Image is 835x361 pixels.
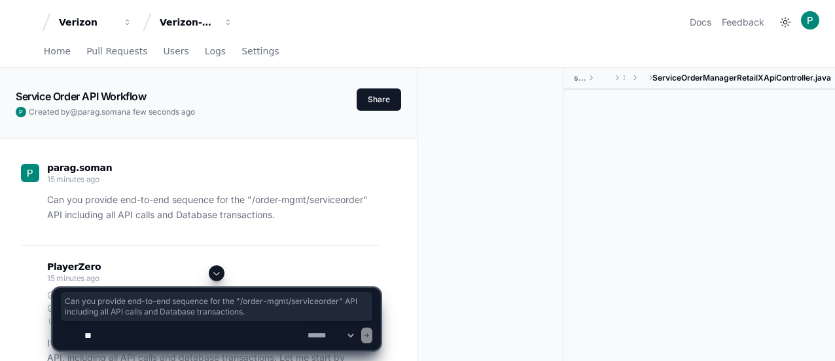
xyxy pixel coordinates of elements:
[44,47,71,55] span: Home
[21,164,39,182] img: ACg8ocLL3vXvdba5S5V7nChXuiKYjYAj5GQFF3QGVBb6etwgLiZA=s96-c
[70,107,78,117] span: @
[47,193,380,223] p: Can you provide end-to-end sequence for the "/order-mgmt/serviceorder" API including all API call...
[652,73,831,83] span: ServiceOrderManagerRetailXApiController.java
[164,47,189,55] span: Users
[86,37,147,67] a: Pull Requests
[205,47,226,55] span: Logs
[126,107,195,117] span: a few seconds ago
[205,37,226,67] a: Logs
[44,37,71,67] a: Home
[47,263,101,271] span: PlayerZero
[154,10,238,34] button: Verizon-Clarify-Order-Management
[16,107,26,117] img: ACg8ocLL3vXvdba5S5V7nChXuiKYjYAj5GQFF3QGVBb6etwgLiZA=s96-c
[47,162,112,173] span: parag.soman
[78,107,126,117] span: parag.soman
[65,296,368,317] span: Can you provide end-to-end sequence for the "/order-mgmt/serviceorder" API including all API call...
[16,90,147,103] app-text-character-animate: Service Order API Workflow
[59,16,115,29] div: Verizon
[357,88,401,111] button: Share
[29,107,195,117] span: Created by
[160,16,216,29] div: Verizon-Clarify-Order-Management
[722,16,764,29] button: Feedback
[690,16,711,29] a: Docs
[241,37,279,67] a: Settings
[164,37,189,67] a: Users
[241,47,279,55] span: Settings
[793,318,828,353] iframe: Open customer support
[54,10,137,34] button: Verizon
[86,47,147,55] span: Pull Requests
[574,73,585,83] span: serviceorder-manager-retail-xapi
[47,174,99,184] span: 15 minutes ago
[801,11,819,29] img: ACg8ocLL3vXvdba5S5V7nChXuiKYjYAj5GQFF3QGVBb6etwgLiZA=s96-c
